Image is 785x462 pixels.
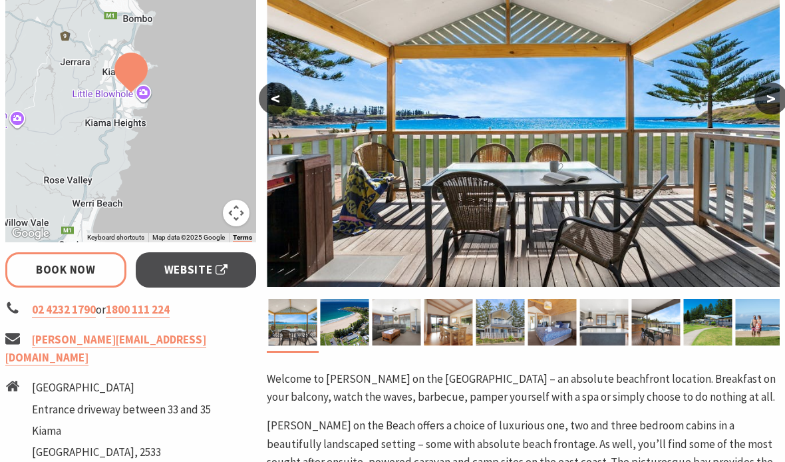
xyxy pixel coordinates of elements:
button: Keyboard shortcuts [87,233,144,242]
img: Google [9,225,53,242]
img: Enjoy the beachfront view in Cabin 12 [632,299,681,346]
img: Lounge room in Cabin 12 [373,299,421,346]
img: Kendalls on the Beach Holiday Park [476,299,525,346]
img: Full size kitchen in Cabin 12 [580,299,629,346]
img: Kendalls Beach [736,299,784,346]
img: Beachfront cabins at Kendalls on the Beach Holiday Park [684,299,732,346]
li: Kiama [32,422,211,440]
img: Kendalls on the Beach Holiday Park [528,299,577,346]
li: [GEOGRAPHIC_DATA] [32,379,211,397]
li: [GEOGRAPHIC_DATA], 2533 [32,443,211,461]
li: Entrance driveway between 33 and 35 [32,401,211,419]
button: Map camera controls [223,200,249,226]
span: Website [164,261,228,279]
img: Kendalls on the Beach Holiday Park [269,299,317,346]
a: Click to see this area on Google Maps [9,225,53,242]
a: 1800 111 224 [106,302,170,318]
p: Welcome to [PERSON_NAME] on the [GEOGRAPHIC_DATA] – an absolute beachfront location. Breakfast on... [267,370,780,406]
a: 02 4232 1790 [32,302,96,318]
span: Map data ©2025 Google [152,234,225,241]
li: or [5,301,256,319]
a: [PERSON_NAME][EMAIL_ADDRESS][DOMAIN_NAME] [5,332,206,365]
a: Book Now [5,252,126,288]
button: < [259,83,292,115]
a: Website [136,252,257,288]
img: Kendalls on the Beach Holiday Park [424,299,473,346]
img: Aerial view of Kendalls on the Beach Holiday Park [321,299,369,346]
a: Terms (opens in new tab) [233,234,252,242]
